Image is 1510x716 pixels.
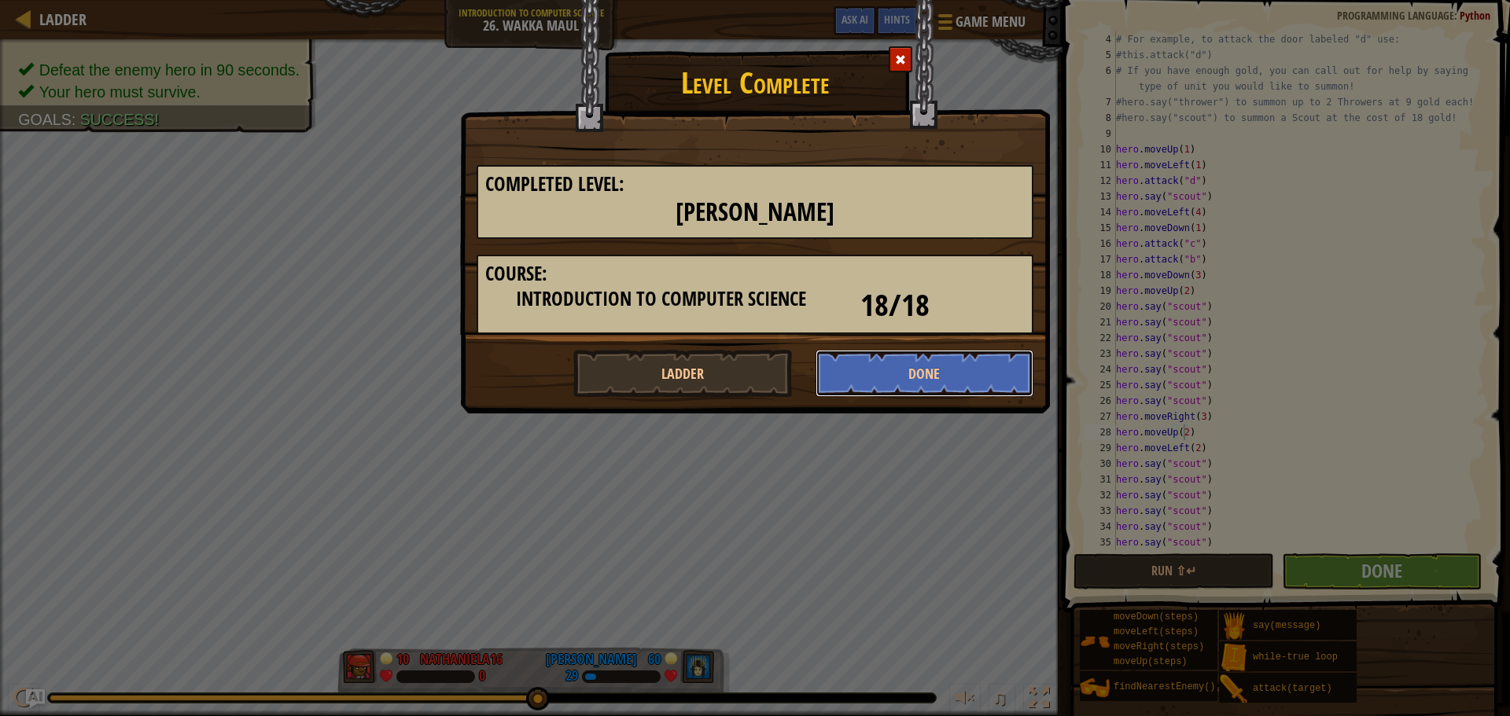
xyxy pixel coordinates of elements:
h3: Introduction to Computer Science [485,288,837,310]
button: Ladder [573,350,792,397]
button: Done [816,350,1034,397]
h1: Level Complete [461,58,1049,99]
h3: Course: [485,263,1025,285]
h2: [PERSON_NAME] [485,199,1025,226]
h3: Completed Level: [485,174,1025,195]
span: 18/18 [860,284,930,325]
